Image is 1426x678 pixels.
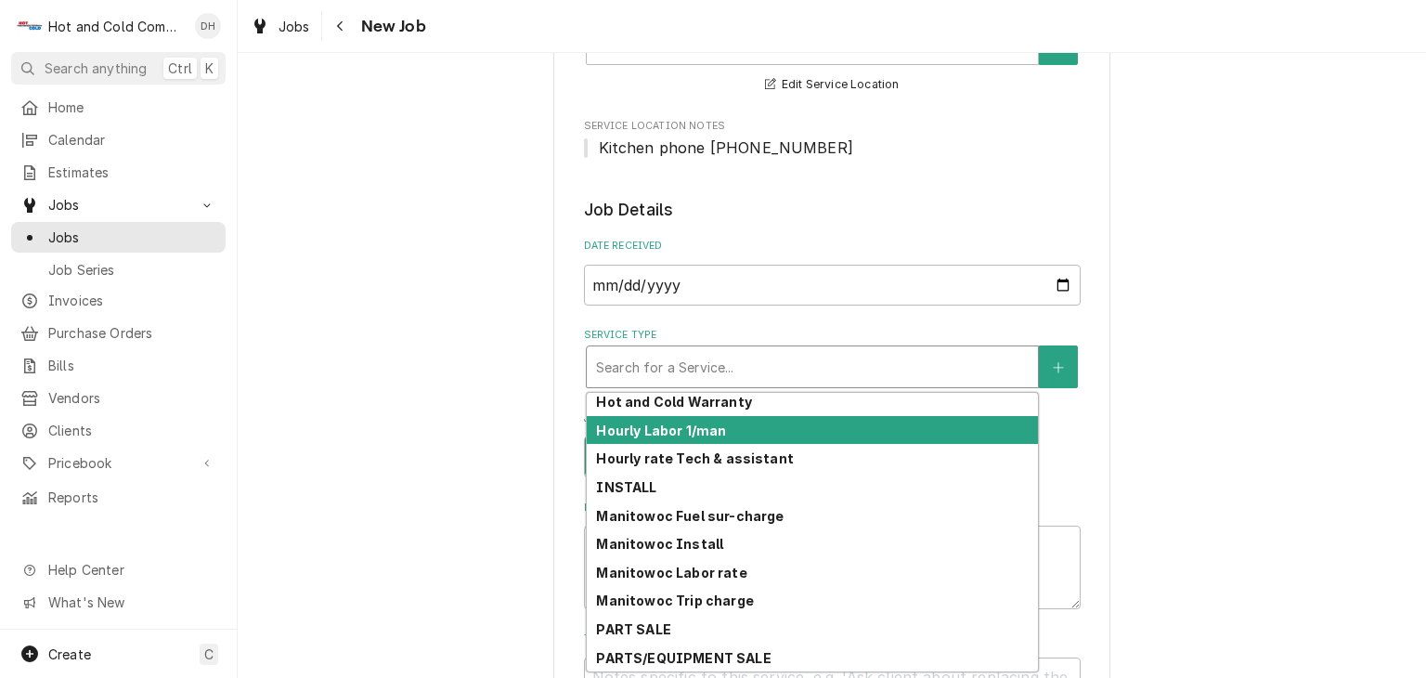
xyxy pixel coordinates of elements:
label: Date Received [584,239,1081,254]
span: Jobs [279,17,310,36]
strong: Manitowoc Trip charge [596,593,753,608]
a: Clients [11,415,226,446]
a: Jobs [11,222,226,253]
span: Service Location Notes [584,137,1081,159]
strong: PART SALE [596,621,670,637]
label: Technician Instructions [584,632,1081,646]
a: Home [11,92,226,123]
span: Estimates [48,163,216,182]
a: Go to What's New [11,587,226,618]
a: Jobs [243,11,318,42]
strong: Hourly rate Tech & assistant [596,450,793,466]
span: Purchase Orders [48,323,216,343]
span: Service Location Notes [584,119,1081,134]
span: Jobs [48,228,216,247]
div: H [17,13,43,39]
div: Service Type [584,328,1081,388]
button: Navigate back [326,11,356,41]
a: Vendors [11,383,226,413]
a: Job Series [11,254,226,285]
span: Clients [48,421,216,440]
label: Job Type [584,411,1081,426]
span: New Job [356,14,426,39]
strong: Manitowoc Install [596,536,723,552]
span: Home [48,98,216,117]
span: C [204,645,214,664]
span: Search anything [45,59,147,78]
span: What's New [48,593,214,612]
span: Kitchen phone [PHONE_NUMBER] [599,138,853,157]
strong: Hourly Labor 1/man [596,423,726,438]
div: DH [195,13,221,39]
a: Go to Jobs [11,189,226,220]
a: Go to Help Center [11,554,226,585]
a: Bills [11,350,226,381]
strong: PARTS/EQUIPMENT SALE [596,650,771,666]
span: Vendors [48,388,216,408]
label: Service Type [584,328,1081,343]
div: Hot and Cold Commercial Kitchens, Inc. [48,17,185,36]
a: Reports [11,482,226,513]
span: Pricebook [48,453,188,473]
button: Search anythingCtrlK [11,52,226,85]
span: Calendar [48,130,216,150]
span: Create [48,646,91,662]
button: Edit Service Location [762,73,902,97]
svg: Create New Service [1053,361,1064,374]
a: Invoices [11,285,226,316]
strong: Manitowoc Fuel sur-charge [596,508,784,524]
span: Reports [48,488,216,507]
span: Help Center [48,560,214,580]
span: Jobs [48,195,188,215]
span: Bills [48,356,216,375]
strong: Manitowoc Labor rate [596,565,746,580]
strong: Hot and Cold Warranty [596,394,751,410]
a: Estimates [11,157,226,188]
a: Calendar [11,124,226,155]
div: Date Received [584,239,1081,305]
div: Reason For Call [584,501,1081,609]
div: Daryl Harris's Avatar [195,13,221,39]
strong: INSTALL [596,479,656,495]
span: Invoices [48,291,216,310]
a: Go to Pricebook [11,448,226,478]
legend: Job Details [584,198,1081,222]
div: Service Location Notes [584,119,1081,159]
span: K [205,59,214,78]
button: Create New Service [1039,346,1078,388]
span: Ctrl [168,59,192,78]
div: Hot and Cold Commercial Kitchens, Inc.'s Avatar [17,13,43,39]
input: yyyy-mm-dd [584,265,1081,306]
span: Job Series [48,260,216,280]
div: Job Type [584,411,1081,477]
a: Purchase Orders [11,318,226,348]
label: Reason For Call [584,501,1081,515]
